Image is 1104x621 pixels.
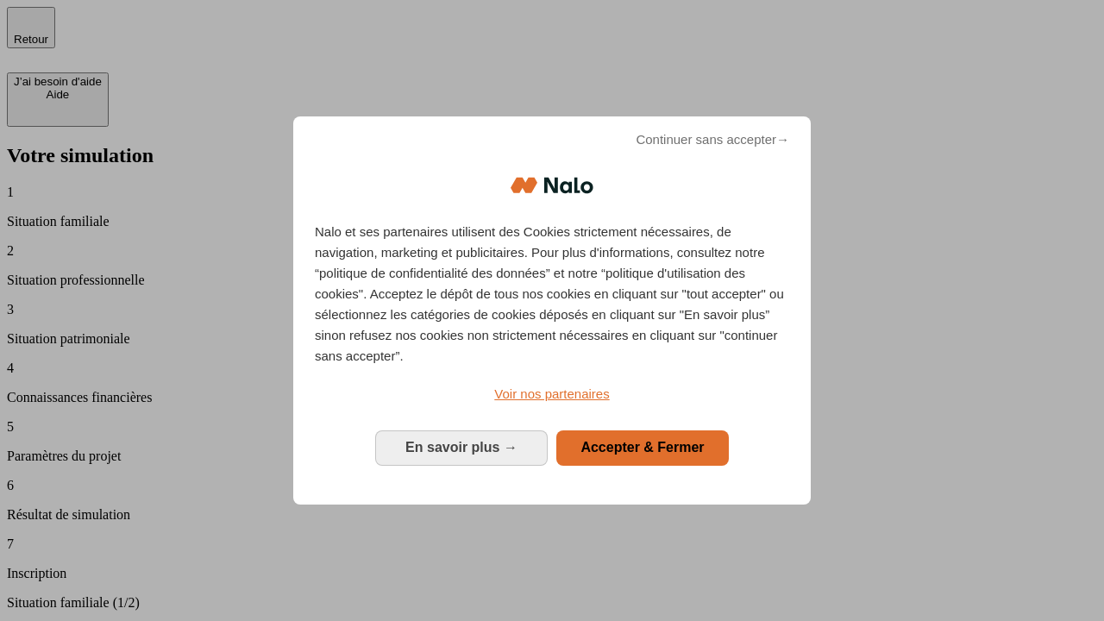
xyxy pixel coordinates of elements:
[375,430,548,465] button: En savoir plus: Configurer vos consentements
[315,384,789,405] a: Voir nos partenaires
[636,129,789,150] span: Continuer sans accepter→
[494,386,609,401] span: Voir nos partenaires
[556,430,729,465] button: Accepter & Fermer: Accepter notre traitement des données et fermer
[315,222,789,367] p: Nalo et ses partenaires utilisent des Cookies strictement nécessaires, de navigation, marketing e...
[293,116,811,504] div: Bienvenue chez Nalo Gestion du consentement
[511,160,593,211] img: Logo
[405,440,517,455] span: En savoir plus →
[580,440,704,455] span: Accepter & Fermer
